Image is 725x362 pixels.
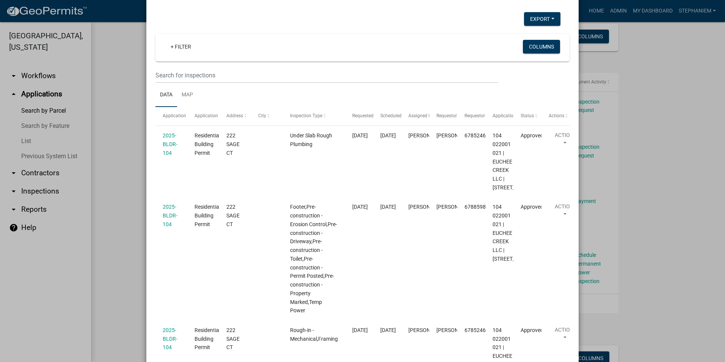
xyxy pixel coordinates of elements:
span: 222 SAGE CT [226,327,240,351]
datatable-header-cell: Scheduled Time [373,107,401,125]
span: Michele Rivera [408,132,449,139]
span: Requestor Phone [465,113,499,118]
span: Michele Rivera [408,327,449,333]
span: 6785246863 [465,132,495,139]
span: Application Type [195,113,229,118]
span: 222 SAGE CT [226,204,240,227]
span: Scheduled Time [380,113,413,118]
div: [DATE] [380,203,394,211]
span: Application Description [493,113,540,118]
a: 2025-BLDR-104 [163,204,177,227]
span: Assigned Inspector [408,113,447,118]
span: Rough-in - Mechanical,Framing [290,327,338,342]
span: Residential Building Permit [195,327,220,351]
span: Residential Building Permit [195,132,220,156]
span: Actions [549,113,564,118]
datatable-header-cell: Application [155,107,187,125]
span: Inspection Type [290,113,322,118]
div: [DATE] [380,131,394,140]
span: John Ray [436,327,477,333]
datatable-header-cell: Requestor Name [429,107,457,125]
button: Columns [523,40,560,54]
span: City [258,113,266,118]
input: Search for inspections [155,68,499,83]
span: 222 SAGE CT [226,132,240,156]
datatable-header-cell: Status [513,107,541,125]
a: + Filter [165,40,197,54]
span: Under Slab Rough Plumbing [290,132,332,147]
datatable-header-cell: Inspection Type [283,107,345,125]
span: 104 022001 021 | EUCHEE CREEK LLC | 222 SAGE CT [493,132,539,190]
button: Action [549,326,580,345]
datatable-header-cell: Assigned Inspector [401,107,429,125]
span: Requestor Name [436,113,471,118]
datatable-header-cell: Requestor Phone [457,107,485,125]
span: 05/14/2025 [352,132,368,139]
datatable-header-cell: Address [219,107,251,125]
div: [DATE] [380,326,394,335]
span: Requested Date [352,113,384,118]
button: Export [524,12,560,26]
a: Map [177,83,198,107]
span: Residential Building Permit [195,204,220,227]
span: Application [163,113,186,118]
datatable-header-cell: Application Type [187,107,219,125]
a: 2025-BLDR-104 [163,132,177,156]
span: Footer,Pre-construction - Erosion Control,Pre-construction - Driveway,Pre-construction - Toilet,P... [290,204,337,313]
span: 6785246863 [465,327,495,333]
span: Approved [521,132,543,139]
a: 2025-BLDR-104 [163,327,177,351]
button: Action [549,131,580,150]
span: 6788598570 [465,204,495,210]
datatable-header-cell: Actions [541,107,570,125]
datatable-header-cell: City [251,107,283,125]
span: Approved [521,327,543,333]
span: Approved [521,204,543,210]
span: Chris Diaz [436,204,477,210]
button: Action [549,203,580,222]
span: 104 022001 021 | EUCHEE CREEK LLC | 222 SAGE CT [493,204,539,262]
span: Address [226,113,243,118]
span: Cedrick Moreland [408,204,449,210]
span: 07/16/2025 [352,327,368,333]
a: Data [155,83,177,107]
span: Status [521,113,534,118]
span: 05/20/2025 [352,204,368,210]
span: john [436,132,477,139]
datatable-header-cell: Requested Date [345,107,373,125]
datatable-header-cell: Application Description [485,107,513,125]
